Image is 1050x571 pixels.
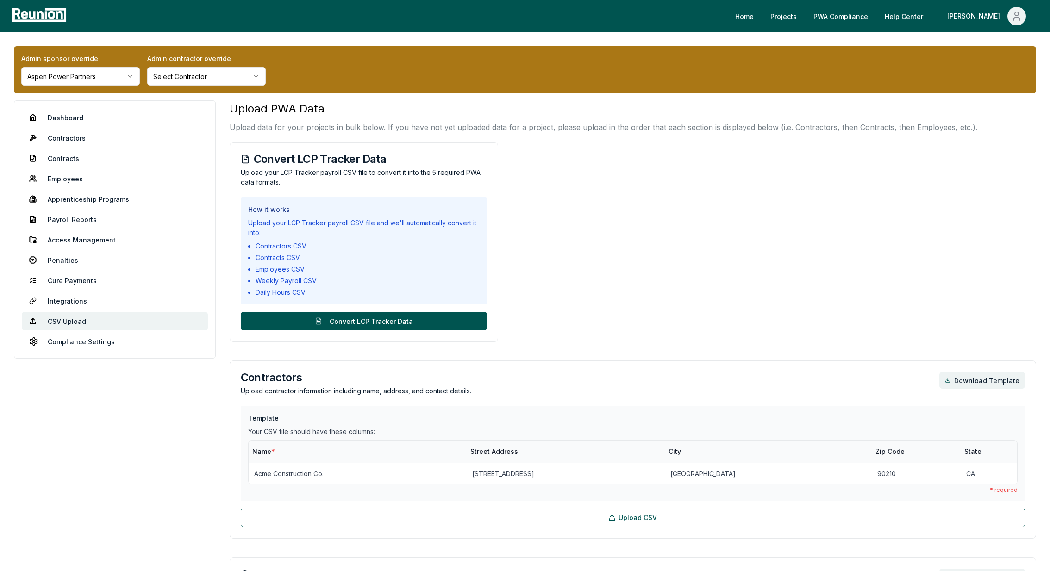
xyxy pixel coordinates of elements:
div: [PERSON_NAME] [947,7,1004,25]
a: Projects [763,7,804,25]
a: Integrations [22,292,208,310]
a: Cure Payments [22,271,208,290]
li: Weekly Payroll CSV [256,276,480,285]
a: CSV Upload [22,312,208,330]
a: Help Center [877,7,931,25]
a: Apprenticeship Programs [22,190,208,208]
span: Zip Code [875,447,905,455]
a: Contracts [22,149,208,168]
a: Download Template [939,372,1025,389]
h3: How it works [248,205,480,214]
td: CA [961,463,1017,484]
p: Upload contractor information including name, address, and contact details. [241,386,471,396]
a: Home [728,7,761,25]
td: 90210 [872,463,961,484]
a: Penalties [22,251,208,269]
h3: Upload PWA Data [230,100,977,117]
div: Upload your LCP Tracker payroll CSV file and we'll automatically convert it into: [248,218,480,237]
td: [STREET_ADDRESS] [467,463,665,484]
h3: Template [248,413,1018,423]
a: Contractors [22,129,208,147]
li: Employees CSV [256,264,480,274]
nav: Main [728,7,1041,25]
td: Acme Construction Co. [249,463,467,484]
div: Your CSV file should have these columns: [248,427,1018,436]
a: Compliance Settings [22,332,208,351]
span: Street Address [470,447,518,455]
div: * required [248,486,1018,494]
a: Payroll Reports [22,210,208,229]
li: Contractors CSV [256,241,480,251]
span: Name [252,447,275,455]
h3: Convert LCP Tracker Data [241,154,487,165]
label: Admin sponsor override [21,54,140,63]
span: State [964,447,981,455]
label: Upload CSV [241,509,1025,527]
a: Access Management [22,230,208,249]
a: Dashboard [22,108,208,127]
p: Upload data for your projects in bulk below. If you have not yet uploaded data for a project, ple... [230,122,977,133]
a: PWA Compliance [806,7,875,25]
h3: Contractors [241,372,471,383]
p: Upload your LCP Tracker payroll CSV file to convert it into the 5 required PWA data formats. [241,168,487,187]
span: City [669,447,681,455]
a: Employees [22,169,208,188]
button: Convert LCP Tracker Data [241,312,487,330]
li: Daily Hours CSV [256,287,480,297]
td: [GEOGRAPHIC_DATA] [665,463,872,484]
li: Contracts CSV [256,253,480,262]
label: Admin contractor override [147,54,266,63]
button: [PERSON_NAME] [940,7,1033,25]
